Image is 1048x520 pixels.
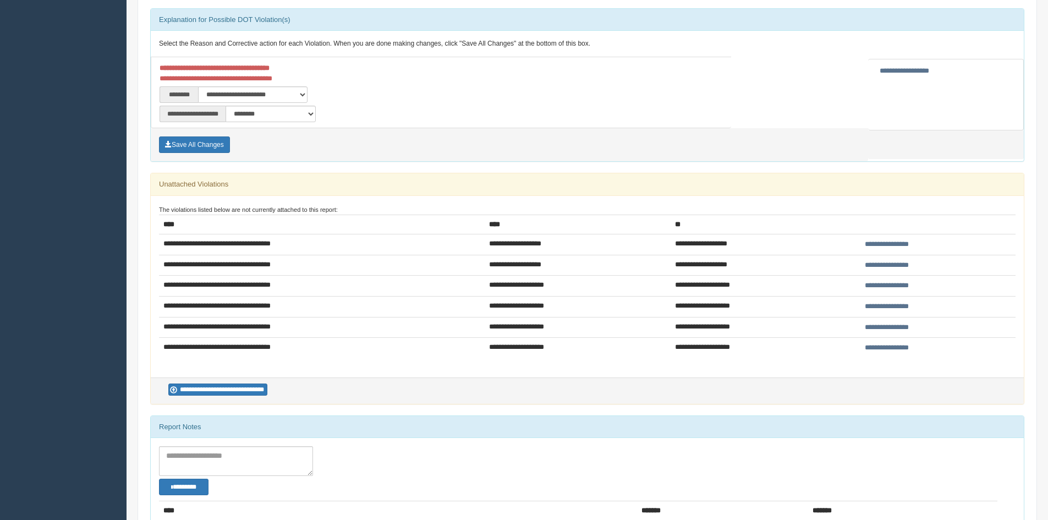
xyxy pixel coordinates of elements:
div: Unattached Violations [151,173,1024,195]
button: Change Filter Options [159,479,208,495]
div: Explanation for Possible DOT Violation(s) [151,9,1024,31]
div: Report Notes [151,416,1024,438]
div: Select the Reason and Corrective action for each Violation. When you are done making changes, cli... [151,31,1024,57]
button: Save [159,136,230,153]
small: The violations listed below are not currently attached to this report: [159,206,338,213]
